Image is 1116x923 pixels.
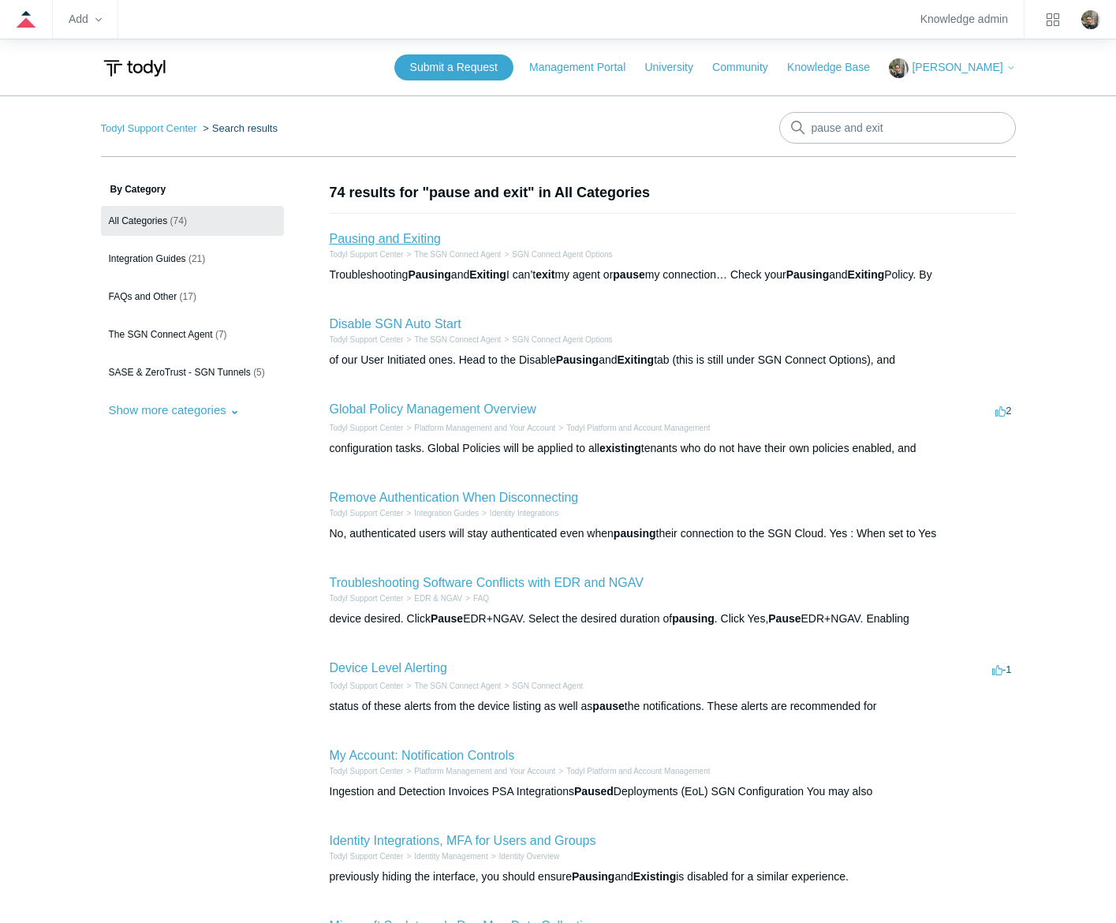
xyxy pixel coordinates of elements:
span: (74) [170,215,187,226]
div: device desired. Click EDR+NGAV. Select the desired duration of . Click Yes, EDR+NGAV. Enabling [330,611,1016,627]
a: Disable SGN Auto Start [330,317,461,331]
span: FAQs and Other [109,291,177,302]
a: Todyl Platform and Account Management [566,767,710,775]
a: Integration Guides (21) [101,244,284,274]
span: The SGN Connect Agent [109,329,213,340]
li: FAQ [462,592,489,604]
a: My Account: Notification Controls [330,749,515,762]
a: SGN Connect Agent Options [512,250,612,259]
li: Todyl Support Center [330,334,404,346]
img: Todyl Support Center Help Center home page [101,54,168,83]
a: Todyl Support Center [330,767,404,775]
li: Todyl Support Center [330,422,404,434]
em: Pausing [556,353,599,366]
li: Todyl Support Center [330,850,404,862]
a: FAQ [473,594,489,603]
li: Search results [200,122,278,134]
li: The SGN Connect Agent [403,680,501,692]
div: status of these alerts from the device listing as well as the notifications. These alerts are rec... [330,698,1016,715]
a: Remove Authentication When Disconnecting [330,491,579,504]
a: Identity Overview [499,852,560,861]
a: Todyl Support Center [330,852,404,861]
div: previously hiding the interface, you should ensure and is disabled for a similar experience. [330,869,1016,885]
em: Pause [768,612,801,625]
li: Todyl Support Center [330,680,404,692]
a: Platform Management and Your Account [414,767,555,775]
a: Todyl Platform and Account Management [566,424,710,432]
em: Pausing [572,870,614,883]
em: exit [536,268,554,281]
a: Submit a Request [394,54,513,80]
li: SGN Connect Agent [501,680,583,692]
em: Pausing [786,268,829,281]
a: Management Portal [529,59,641,76]
span: (7) [215,329,227,340]
a: Knowledge admin [920,15,1008,24]
span: (21) [188,253,205,264]
a: FAQs and Other (17) [101,282,284,312]
h1: 74 results for "pause and exit" in All Categories [330,182,1016,204]
a: Community [712,59,784,76]
em: Paused [574,785,614,798]
a: The SGN Connect Agent [414,335,501,344]
a: The SGN Connect Agent [414,250,501,259]
em: pause [613,268,644,281]
zd-hc-trigger: Add [69,15,102,24]
a: Identity Integrations, MFA for Users and Groups [330,834,596,847]
li: Todyl Platform and Account Management [555,422,710,434]
a: SGN Connect Agent [512,682,583,690]
li: Identity Management [403,850,487,862]
a: Device Level Alerting [330,661,447,674]
a: Identity Management [414,852,487,861]
span: All Categories [109,215,168,226]
li: Todyl Platform and Account Management [555,765,710,777]
em: pause [592,700,624,712]
li: Todyl Support Center [101,122,200,134]
div: Ingestion and Detection Invoices PSA Integrations Deployments (EoL) SGN Configuration You may also [330,783,1016,800]
div: configuration tasks. Global Policies will be applied to all tenants who do not have their own pol... [330,440,1016,457]
a: Identity Integrations [490,509,558,518]
li: Todyl Support Center [330,592,404,604]
li: SGN Connect Agent Options [501,334,612,346]
a: Integration Guides [414,509,479,518]
li: The SGN Connect Agent [403,334,501,346]
h3: By Category [101,182,284,196]
li: SGN Connect Agent Options [501,248,612,260]
li: Platform Management and Your Account [403,422,555,434]
a: Todyl Support Center [330,509,404,518]
em: Exiting [618,353,655,366]
button: Show more categories [101,395,248,424]
em: Existing [633,870,676,883]
a: Todyl Support Center [330,682,404,690]
em: Pausing [408,268,450,281]
img: user avatar [1081,10,1100,29]
em: pausing [672,612,715,625]
a: All Categories (74) [101,206,284,236]
li: The SGN Connect Agent [403,248,501,260]
a: Todyl Support Center [330,335,404,344]
a: Todyl Support Center [330,250,404,259]
a: Knowledge Base [787,59,886,76]
a: Pausing and Exiting [330,232,441,245]
a: SASE & ZeroTrust - SGN Tunnels (5) [101,357,284,387]
a: Platform Management and Your Account [414,424,555,432]
div: Troubleshooting and I can’t my agent or my connection… Check your and Policy. By [330,267,1016,283]
input: Search [779,112,1016,144]
li: EDR & NGAV [403,592,462,604]
span: (17) [180,291,196,302]
a: The SGN Connect Agent [414,682,501,690]
li: Platform Management and Your Account [403,765,555,777]
em: Exiting [469,268,506,281]
li: Todyl Support Center [330,248,404,260]
span: -1 [992,663,1012,675]
em: existing [599,442,641,454]
a: Troubleshooting Software Conflicts with EDR and NGAV [330,576,644,589]
li: Integration Guides [403,507,479,519]
a: The SGN Connect Agent (7) [101,319,284,349]
a: University [644,59,708,76]
li: Todyl Support Center [330,765,404,777]
zd-hc-trigger: Click your profile icon to open the profile menu [1081,10,1100,29]
em: pausing [614,527,656,540]
span: 2 [995,405,1011,417]
div: No, authenticated users will stay authenticated even when their connection to the SGN Cloud. Yes ... [330,525,1016,542]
